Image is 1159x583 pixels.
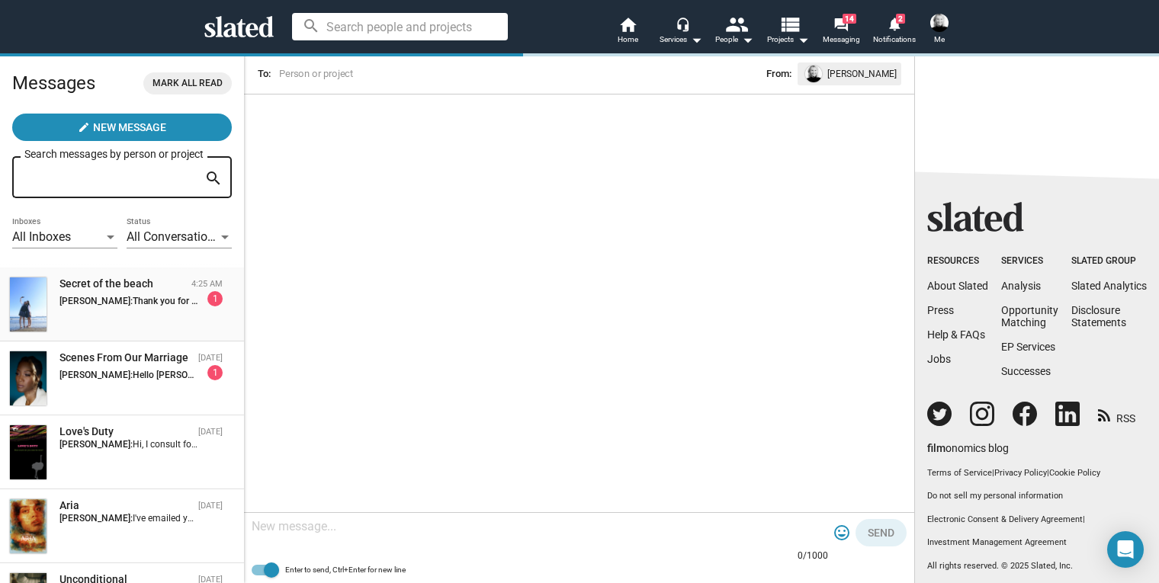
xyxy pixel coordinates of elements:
[207,365,223,380] div: 1
[873,30,916,49] span: Notifications
[258,68,271,79] span: To:
[207,291,223,306] div: 1
[676,17,689,30] mat-icon: headset_mic
[930,14,949,32] img: Shelly Bancroft
[798,550,828,562] mat-hint: 0/1000
[10,425,47,479] img: Love's Duty
[1001,255,1058,267] div: Services
[779,13,801,35] mat-icon: view_list
[738,30,756,49] mat-icon: arrow_drop_down
[1049,468,1100,478] a: Cookie Policy
[794,30,812,49] mat-icon: arrow_drop_down
[868,15,921,49] a: 2Notifications
[601,15,654,49] a: Home
[687,30,705,49] mat-icon: arrow_drop_down
[59,351,192,365] div: Scenes From Our Marriage
[927,514,1083,524] a: Electronic Consent & Delivery Agreement
[285,561,406,579] span: Enter to send, Ctrl+Enter for new line
[1001,304,1058,328] a: OpportunityMatching
[204,167,223,191] mat-icon: search
[59,498,192,513] div: Aria
[896,14,905,24] span: 2
[843,14,856,24] span: 14
[715,30,753,49] div: People
[1071,304,1126,328] a: DisclosureStatements
[1098,402,1135,426] a: RSS
[994,468,1047,478] a: Privacy Policy
[78,121,90,133] mat-icon: create
[927,491,1147,502] button: Do not sell my personal information
[59,439,133,450] strong: [PERSON_NAME]:
[927,328,985,341] a: Help & FAQs
[618,15,637,34] mat-icon: home
[660,30,702,49] div: Services
[292,13,508,40] input: Search people and projects
[59,277,185,291] div: Secret of the beach
[59,296,133,306] strong: [PERSON_NAME]:
[767,30,809,49] span: Projects
[198,353,223,363] time: [DATE]
[1071,255,1147,267] div: Slated Group
[1071,280,1147,292] a: Slated Analytics
[887,16,901,30] mat-icon: notifications
[59,370,133,380] strong: [PERSON_NAME]:
[1001,341,1055,353] a: EP Services
[805,66,822,82] img: undefined
[198,427,223,437] time: [DATE]
[143,72,232,94] button: Mark all read
[10,499,47,553] img: Aria
[618,30,638,49] span: Home
[927,561,1147,572] p: All rights reserved. © 2025 Slated, Inc.
[93,114,166,141] span: New Message
[277,66,559,82] input: Person or project
[12,114,232,141] button: New Message
[10,277,47,332] img: Secret of the beach
[12,229,71,244] span: All Inboxes
[927,537,1147,549] a: Investment Management Agreement
[708,15,761,49] button: People
[927,429,1009,456] a: filmonomics blog
[833,17,848,31] mat-icon: forum
[856,519,907,546] button: Send
[827,66,897,82] span: [PERSON_NAME]
[1001,280,1041,292] a: Analysis
[1001,365,1051,377] a: Successes
[1083,514,1085,524] span: |
[1047,468,1049,478] span: |
[927,280,988,292] a: About Slated
[823,30,860,49] span: Messaging
[654,15,708,49] button: Services
[725,13,747,35] mat-icon: people
[191,279,223,289] time: 4:25 AM
[868,519,894,546] span: Send
[59,424,192,439] div: Love's Duty
[1107,531,1144,568] div: Open Intercom Messenger
[59,513,133,524] strong: [PERSON_NAME]:
[10,351,47,405] img: Scenes From Our Marriage
[992,468,994,478] span: |
[127,229,220,244] span: All Conversations
[766,66,791,82] span: From:
[927,304,954,316] a: Press
[921,11,958,50] button: Shelly BancroftMe
[927,442,945,454] span: film
[927,468,992,478] a: Terms of Service
[814,15,868,49] a: 14Messaging
[934,30,945,49] span: Me
[12,65,95,101] h2: Messages
[927,255,988,267] div: Resources
[927,353,951,365] a: Jobs
[833,524,851,542] mat-icon: tag_faces
[761,15,814,49] button: Projects
[133,513,272,524] span: I've emailed you [PERSON_NAME].
[152,75,223,91] span: Mark all read
[198,501,223,511] time: [DATE]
